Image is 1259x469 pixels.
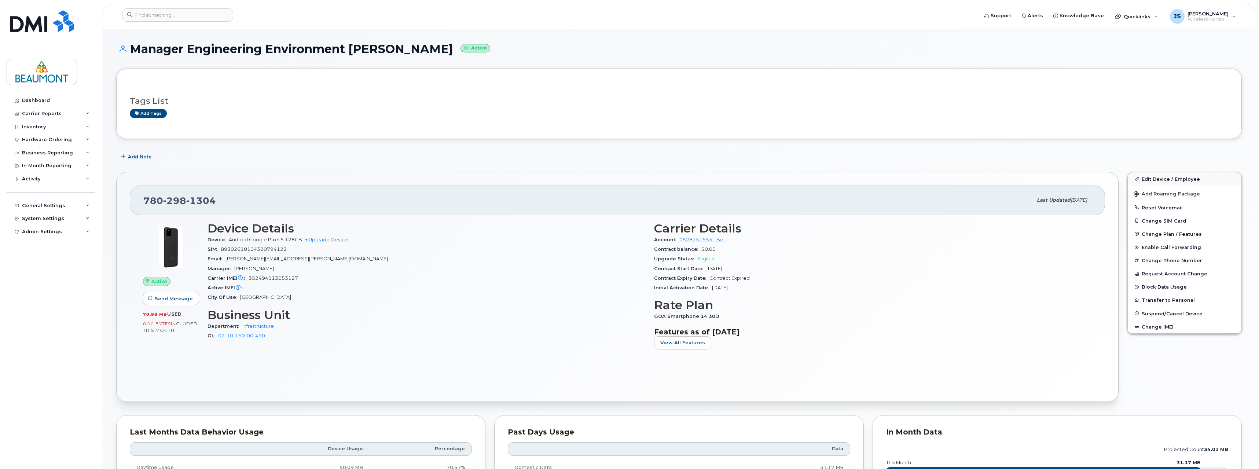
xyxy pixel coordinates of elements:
span: Add Roaming Package [1134,191,1200,198]
span: Initial Activation Date [654,285,712,290]
button: Request Account Change [1128,267,1241,280]
th: Device Usage [256,442,369,455]
span: [GEOGRAPHIC_DATA] [240,294,291,300]
button: Change Plan / Features [1128,227,1241,241]
button: Transfer to Personal [1128,293,1241,307]
h3: Business Unit [208,308,645,322]
a: Infrastructure [242,323,274,329]
span: Send Message [155,295,193,302]
span: City Of Use [208,294,240,300]
a: + Upgrade Device [305,237,348,242]
button: Block Data Usage [1128,280,1241,293]
span: [PERSON_NAME][EMAIL_ADDRESS][PERSON_NAME][DOMAIN_NAME] [225,256,388,261]
span: Suspend/Cancel Device [1142,311,1203,316]
small: Active [460,44,490,52]
th: Percentage [370,442,472,455]
img: image20231002-3703462-symmln.jpeg [149,226,193,270]
span: 70.98 MB [143,312,167,317]
span: Active [151,278,167,285]
span: Change Plan / Features [1142,231,1202,237]
span: used [167,311,182,317]
span: View All Features [660,339,705,346]
h3: Rate Plan [654,298,1092,312]
span: [DATE] [706,266,722,271]
div: Past Days Usage [508,429,850,436]
button: Add Note [116,150,158,163]
span: [DATE] [1071,197,1087,203]
text: 31.17 MB [1177,460,1201,465]
button: Add Roaming Package [1128,186,1241,201]
span: Contract Start Date [654,266,706,271]
a: 0528251555 - Bell [679,237,726,242]
span: Active IMEI [208,285,246,290]
h3: Device Details [208,222,645,235]
span: Last updated [1037,197,1071,203]
tspan: 34.01 MB [1204,447,1228,452]
span: — [246,285,251,290]
span: 0.00 Bytes [143,321,171,326]
span: Android Google Pixel 5 128GB [229,237,302,242]
span: GL [208,333,218,338]
span: included this month [143,321,198,333]
span: Enable Call Forwarding [1142,245,1201,250]
h3: Carrier Details [654,222,1092,235]
button: Suspend/Cancel Device [1128,307,1241,320]
a: Edit Device / Employee [1128,172,1241,186]
button: Change Phone Number [1128,254,1241,267]
span: [PERSON_NAME] [234,266,274,271]
h1: Manager Engineering Environment [PERSON_NAME] [116,43,1242,55]
span: SIM [208,246,221,252]
span: 89302610104320794122 [221,246,287,252]
span: Carrier IMEI [208,275,249,281]
h3: Features as of [DATE] [654,327,1092,336]
span: 780 [143,195,216,206]
text: this month [886,460,911,465]
span: Manager [208,266,234,271]
button: Change SIM Card [1128,214,1241,227]
span: 298 [163,195,186,206]
span: 1304 [186,195,216,206]
button: Change IMEI [1128,320,1241,333]
button: Send Message [143,292,199,305]
text: projected count [1164,447,1228,452]
div: Last Months Data Behavior Usage [130,429,472,436]
span: GOA Smartphone 14 30D [654,314,723,319]
span: Department [208,323,242,329]
div: In Month Data [886,429,1228,436]
th: Data [700,442,850,455]
span: [DATE] [712,285,728,290]
span: Contract balance [654,246,701,252]
h3: Tags List [130,96,1228,106]
a: 02-10-150-00-490 [218,333,265,338]
span: Account [654,237,679,242]
span: 352494113053127 [249,275,298,281]
span: $0.00 [701,246,716,252]
span: Device [208,237,229,242]
span: Contract Expiry Date [654,275,709,281]
span: Add Note [128,153,152,160]
span: Upgrade Status [654,256,698,261]
span: Contract Expired [709,275,750,281]
button: Reset Voicemail [1128,201,1241,214]
span: Email [208,256,225,261]
button: View All Features [654,336,711,349]
a: Add tags [130,109,167,118]
button: Enable Call Forwarding [1128,241,1241,254]
span: Eligible [698,256,715,261]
